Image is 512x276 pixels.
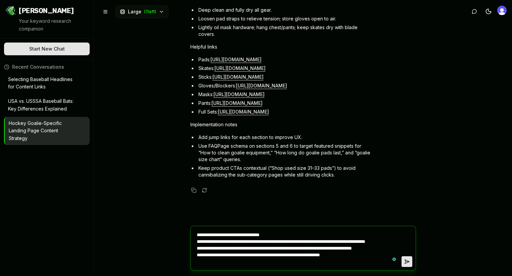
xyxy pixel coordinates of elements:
[5,5,16,16] img: Jello SEO Logo
[194,226,402,270] textarea: To enrich screen reader interactions, please activate Accessibility in Grammarly extension settings
[197,91,371,98] li: Masks:
[128,8,141,15] span: Large
[213,74,264,80] a: [URL][DOMAIN_NAME]
[211,57,262,62] a: [URL][DOMAIN_NAME]
[19,17,88,33] p: Your keyword research companion
[236,83,287,88] a: [URL][DOMAIN_NAME]
[197,74,371,80] li: Sticks:
[144,9,156,14] span: ( 7 left)
[8,97,76,113] p: USA vs. USSSA Baseball Bats: Key Differences Explained
[197,143,371,163] li: Use FAQPage schema on sections 5 and 6 to target featured snippets for “How to clean goalie equip...
[197,100,371,107] li: Pants:
[190,43,371,51] p: Helpful links
[8,76,76,91] p: Selecting Baseball Headlines for Content Links
[4,95,90,116] button: USA vs. USSSA Baseball Bats: Key Differences Explained
[197,109,371,115] li: Full Sets:
[497,6,507,15] img: 's logo
[215,65,266,71] a: [URL][DOMAIN_NAME]
[4,73,90,94] button: Selecting Baseball Headlines for Content Links
[197,56,371,63] li: Pads:
[12,64,64,70] span: Recent Conversations
[19,6,74,15] span: [PERSON_NAME]
[5,117,90,145] button: Hockey Goalie-Specific Landing Page Content Strategy
[197,24,371,38] li: Lightly oil mask hardware; hang chest/pants; keep skates dry with blade covers.
[214,91,265,97] a: [URL][DOMAIN_NAME]
[197,15,371,22] li: Loosen pad straps to relieve tension; store gloves open to air.
[197,82,371,89] li: Gloves/Blockers:
[190,121,371,129] p: Implementation notes
[212,100,263,106] a: [URL][DOMAIN_NAME]
[29,46,65,52] span: Start New Chat
[197,134,371,141] li: Add jump links for each section to improve UX.
[197,65,371,72] li: Skates:
[197,165,371,178] li: Keep product CTAs contextual (“Shop used size 31–33 pads”) to avoid cannibalizing the sub-categor...
[497,6,507,15] button: Open user button
[218,109,269,115] a: [URL][DOMAIN_NAME]
[115,5,169,18] button: Large(7left)
[4,43,90,55] button: Start New Chat
[9,120,76,142] p: Hockey Goalie-Specific Landing Page Content Strategy
[197,7,371,13] li: Deep clean and fully dry all gear.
